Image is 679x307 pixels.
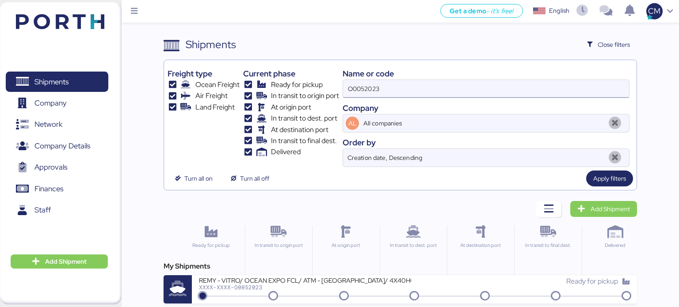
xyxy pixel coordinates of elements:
span: Delivered [271,147,301,157]
button: Turn all on [168,171,220,186]
span: Air Freight [195,91,228,101]
div: In transit to final dest. [518,242,577,249]
a: Finances [6,179,108,199]
span: Ready for pickup [271,80,323,90]
span: Company Details [34,140,90,152]
div: Company [343,102,629,114]
input: AL [362,114,604,132]
span: In transit to dest. port [271,113,337,124]
a: Company Details [6,136,108,156]
div: Freight type [168,68,240,80]
span: Apply filters [593,173,626,184]
button: Close filters [580,37,637,53]
a: Staff [6,200,108,220]
a: Shipments [6,72,108,92]
span: Land Freight [195,102,235,113]
span: Staff [34,204,51,216]
div: Order by [343,136,629,148]
button: Turn all off [223,171,276,186]
span: CM [648,5,660,17]
span: Ocean Freight [195,80,240,90]
div: My Shipments [164,261,637,272]
div: XXXX-XXXX-O0052023 [199,284,411,290]
span: At destination port [271,125,328,135]
button: Add Shipment [11,254,108,269]
button: Apply filters [586,171,633,186]
span: Ready for pickup [566,277,618,286]
div: Current phase [243,68,339,80]
div: Delivered [586,242,645,249]
span: Turn all on [184,173,213,184]
span: Finances [34,182,63,195]
div: Name or code [343,68,629,80]
a: Approvals [6,157,108,178]
span: Turn all off [240,173,269,184]
span: Add Shipment [591,204,630,214]
div: In transit to origin port [249,242,308,249]
div: At origin port [316,242,375,249]
span: Shipments [34,76,69,88]
span: Network [34,118,62,131]
div: In transit to dest. port [384,242,443,249]
span: Close filters [598,39,630,50]
span: Company [34,97,67,110]
span: At origin port [271,102,311,113]
span: Add Shipment [45,256,87,267]
span: AL [348,118,357,128]
div: Ready for pickup [181,242,241,249]
div: Shipments [186,37,236,53]
button: Menu [127,4,142,19]
a: Network [6,114,108,135]
div: English [549,6,569,15]
div: At destination port [451,242,510,249]
a: Company [6,93,108,114]
span: In transit to final dest. [271,136,337,146]
div: REMY - VITRO/ OCEAN EXPO FCL/ ATM - [GEOGRAPHIC_DATA]/ 4X40HQ [199,276,411,284]
span: Approvals [34,161,67,174]
a: Add Shipment [570,201,637,217]
span: In transit to origin port [271,91,339,101]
